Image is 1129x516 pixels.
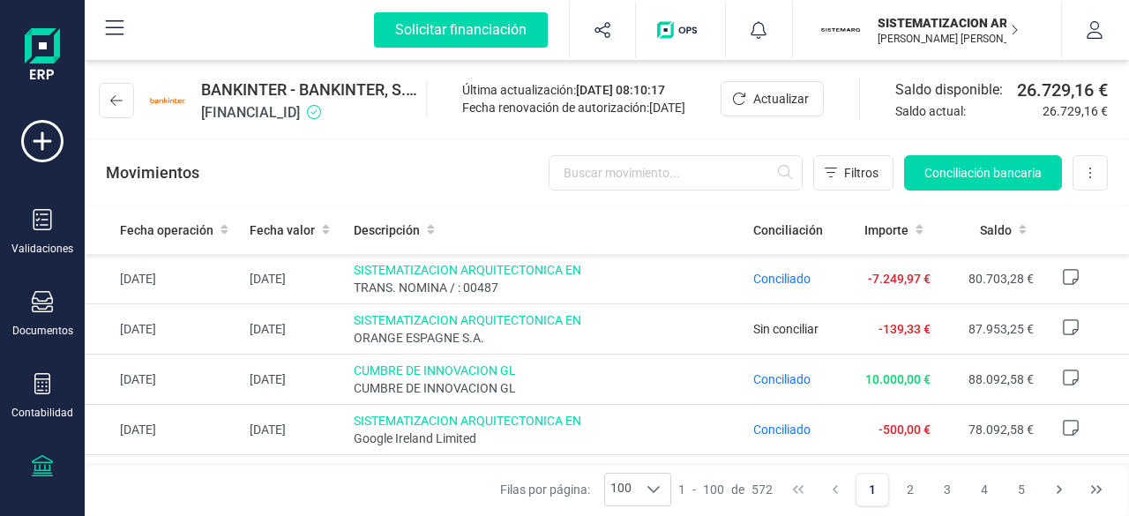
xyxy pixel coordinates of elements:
button: Conciliación bancaria [904,155,1062,191]
img: SI [821,11,860,49]
span: 26.729,16 € [1043,102,1108,120]
span: -500,00 € [879,423,931,437]
div: Última actualización: [462,81,685,99]
span: CUMBRE DE INNOVACION GL [354,379,739,397]
button: Page 3 [931,473,964,506]
span: Fecha operación [120,221,213,239]
div: Fecha renovación de autorización: [462,99,685,116]
span: -139,33 € [879,322,931,336]
td: [DATE] [243,254,347,304]
div: Documentos [12,324,73,338]
div: Solicitar financiación [374,12,548,48]
div: Validaciones [11,242,73,256]
span: [FINANCIAL_ID] [201,102,419,123]
p: Movimientos [106,161,199,185]
td: 78.592,58 € [938,455,1041,505]
input: Buscar movimiento... [549,155,803,191]
span: Filtros [844,164,879,182]
span: SISTEMATIZACION ARQUITECTONICA EN [354,412,739,430]
p: [PERSON_NAME] [PERSON_NAME] [878,32,1019,46]
td: 87.953,25 € [938,304,1041,355]
button: Page 1 [856,473,889,506]
button: Logo de OPS [647,2,714,58]
span: de [731,481,744,498]
span: -7.249,97 € [868,272,931,286]
span: TRANS. NOMINA / : 00487 [354,279,739,296]
img: Logo Finanedi [25,28,60,85]
button: Filtros [813,155,893,191]
td: [DATE] [85,254,243,304]
span: Saldo actual: [895,102,1036,120]
span: Fecha valor [250,221,315,239]
span: 10.000,00 € [865,372,931,386]
td: [DATE] [243,455,347,505]
span: Saldo [980,221,1012,239]
button: Last Page [1080,473,1113,506]
button: Actualizar [721,81,824,116]
div: Filas por página: [500,473,671,506]
button: SISISTEMATIZACION ARQUITECTONICA EN REFORMAS SL[PERSON_NAME] [PERSON_NAME] [814,2,1040,58]
span: 1 [678,481,685,498]
span: Conciliado [753,272,811,286]
span: Importe [864,221,908,239]
span: 26.729,16 € [1017,78,1108,102]
td: 88.092,58 € [938,355,1041,405]
span: Conciliación [753,221,823,239]
td: [DATE] [243,405,347,455]
button: Previous Page [819,473,852,506]
span: ORANGE ESPAGNE S.A. [354,329,739,347]
span: Conciliación bancaria [924,164,1042,182]
button: Next Page [1043,473,1076,506]
span: CUMBRE DE INNOVACION GL [354,362,739,379]
button: Page 5 [1005,473,1038,506]
span: 100 [703,481,724,498]
span: CUMBRE DE INNOVACION GL [354,462,739,480]
p: SISTEMATIZACION ARQUITECTONICA EN REFORMAS SL [878,14,1019,32]
span: Sin conciliar [753,322,819,336]
span: [DATE] 08:10:17 [576,83,665,97]
span: Saldo disponible: [895,79,1010,101]
button: Solicitar financiación [353,2,569,58]
td: [DATE] [85,405,243,455]
span: Actualizar [753,90,809,108]
span: Descripción [354,221,420,239]
td: [DATE] [243,355,347,405]
span: Conciliado [753,372,811,386]
td: [DATE] [85,455,243,505]
td: 78.092,58 € [938,405,1041,455]
span: SISTEMATIZACION ARQUITECTONICA EN [354,261,739,279]
span: Conciliado [753,423,811,437]
td: [DATE] [85,355,243,405]
td: [DATE] [243,304,347,355]
div: Contabilidad [11,406,73,420]
td: 80.703,28 € [938,254,1041,304]
button: Page 2 [893,473,927,506]
td: [DATE] [85,304,243,355]
span: Google Ireland Limited [354,430,739,447]
span: [DATE] [649,101,685,115]
button: First Page [781,473,815,506]
img: Logo de OPS [657,21,704,39]
span: 572 [751,481,773,498]
span: SISTEMATIZACION ARQUITECTONICA EN [354,311,739,329]
span: 100 [605,474,637,505]
div: - [678,481,773,498]
button: Page 4 [968,473,1001,506]
span: BANKINTER - BANKINTER, S.A. [201,78,419,102]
